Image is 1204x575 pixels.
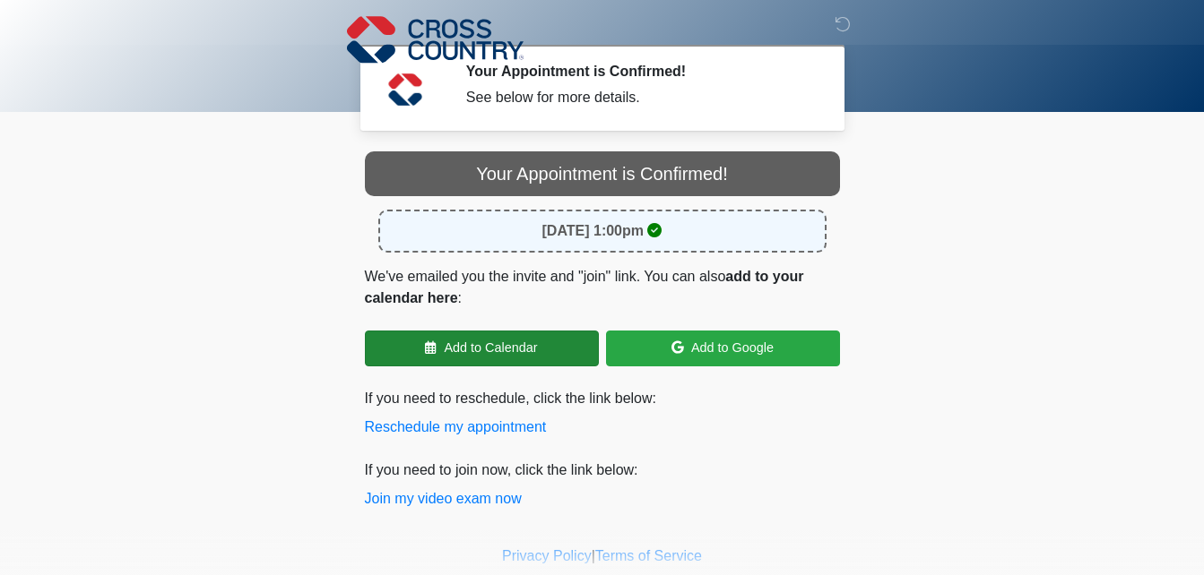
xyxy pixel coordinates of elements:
[595,548,702,563] a: Terms of Service
[606,330,840,366] a: Add to Google
[365,266,840,309] p: We've emailed you the invite and "join" link. You can also :
[365,488,522,510] button: Join my video exam now
[365,151,840,196] div: Your Appointment is Confirmed!
[347,13,524,65] img: Cross Country Logo
[365,416,547,438] button: Reschedule my appointment
[502,548,592,563] a: Privacy Policy
[378,63,432,116] img: Agent Avatar
[365,459,840,510] p: If you need to join now, click the link below:
[365,330,599,366] a: Add to Calendar
[542,223,645,238] strong: [DATE] 1:00pm
[466,87,813,108] div: See below for more details.
[592,548,595,563] a: |
[365,388,840,438] p: If you need to reschedule, click the link below:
